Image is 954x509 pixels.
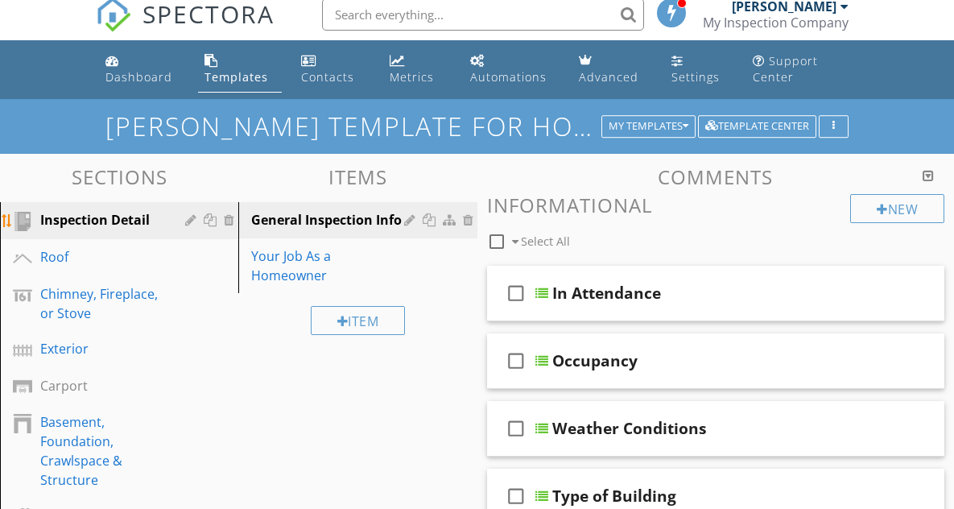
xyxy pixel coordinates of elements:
[487,166,945,188] h3: Comments
[746,47,856,93] a: Support Center
[665,47,733,93] a: Settings
[705,121,809,132] div: Template Center
[301,69,354,85] div: Contacts
[96,10,275,44] a: SPECTORA
[40,284,162,323] div: Chimney, Fireplace, or Stove
[552,486,676,506] div: Type of Building
[609,121,688,132] div: My Templates
[198,47,282,93] a: Templates
[390,69,434,85] div: Metrics
[487,194,945,216] h3: Informational
[503,274,529,312] i: check_box_outline_blank
[464,47,560,93] a: Automations (Basic)
[753,53,818,85] div: Support Center
[470,69,547,85] div: Automations
[105,69,172,85] div: Dashboard
[521,234,570,249] span: Select All
[601,115,696,138] button: My Templates
[703,14,849,31] div: My Inspection Company
[295,47,370,93] a: Contacts
[503,341,529,380] i: check_box_outline_blank
[238,166,477,188] h3: Items
[572,47,652,93] a: Advanced
[40,210,162,230] div: Inspection Detail
[311,306,406,335] div: Item
[251,210,408,230] div: General Inspection Info
[671,69,720,85] div: Settings
[698,115,816,138] button: Template Center
[850,194,944,223] div: New
[552,419,707,438] div: Weather Conditions
[40,247,162,267] div: Roof
[579,69,638,85] div: Advanced
[204,69,268,85] div: Templates
[552,351,638,370] div: Occupancy
[99,47,185,93] a: Dashboard
[40,376,162,395] div: Carport
[503,409,529,448] i: check_box_outline_blank
[251,246,408,285] div: Your Job As a Homeowner
[40,412,162,490] div: Basement, Foundation, Crawlspace & Structure
[40,339,162,358] div: Exterior
[552,283,661,303] div: In Attendance
[383,47,451,93] a: Metrics
[105,112,848,140] h1: [PERSON_NAME] Template for Home Inspections 1
[698,118,816,132] a: Template Center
